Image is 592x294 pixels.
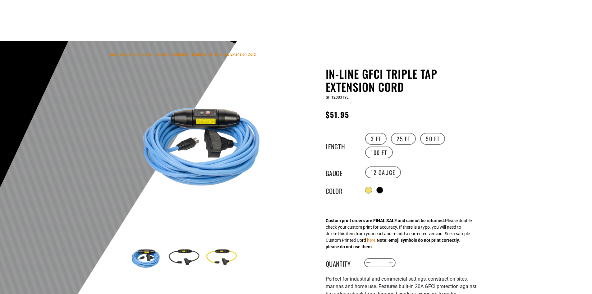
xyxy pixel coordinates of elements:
h1: In-Line GFCI Triple Tap Extension Cord [326,67,478,93]
legend: Length [326,142,357,150]
label: 100 FT [365,147,393,158]
a: Return to Collection [155,52,188,57]
label: 25 FT [391,133,416,145]
legend: Color [326,186,357,194]
img: Light Blue [128,240,164,276]
span: › [190,52,191,57]
span: GFI12003TYL [326,95,348,100]
label: 50 FT [420,133,445,145]
span: In-Line GFCI Triple Tap Extension Cord [192,52,256,57]
label: 3 FT [365,133,387,145]
label: Quantity [326,259,357,267]
nav: breadcrumbs [110,50,256,58]
strong: Custom print orders are FINAL SALE and cannot be returned. [326,218,445,223]
img: yellow [203,240,239,276]
button: here [367,237,375,244]
a: Bad Ass Extension Cords [110,52,152,57]
strong: Note: emoji symbols do not print correctly, please do not use them. [326,238,460,249]
span: $51.95 [326,109,349,120]
legend: Gauge [326,168,357,176]
label: 12 Gauge [365,166,401,178]
img: black [166,240,202,276]
span: › [153,52,154,57]
img: Light Blue [128,68,278,218]
div: Please double check your custom print for accuracy. If there is a typo, you will need to delete t... [326,217,472,250]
